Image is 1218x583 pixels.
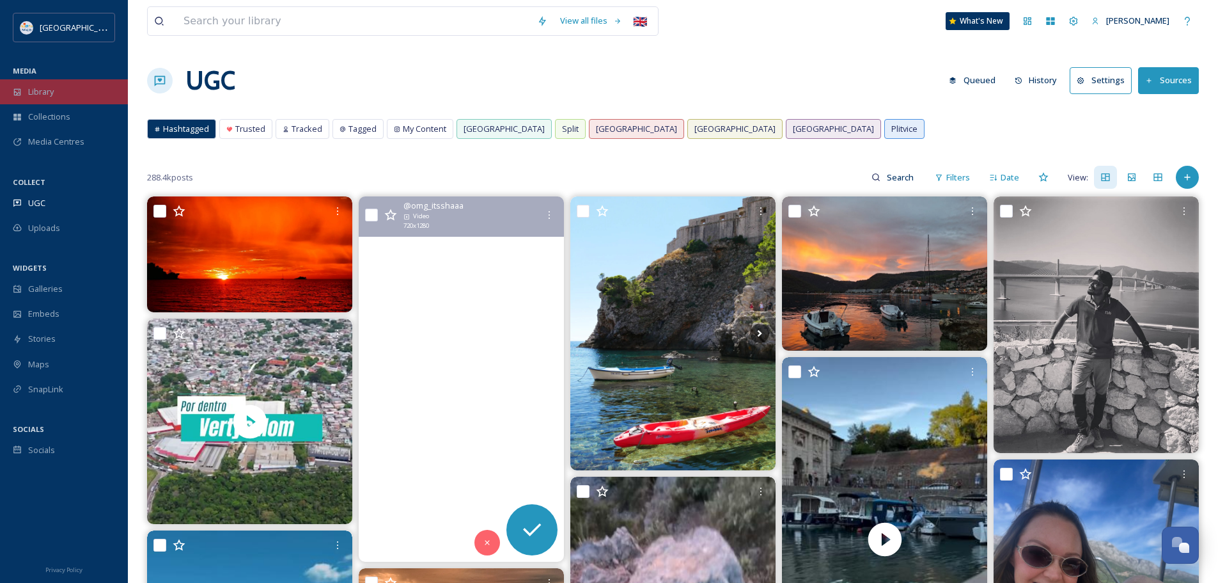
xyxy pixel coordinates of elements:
[1008,68,1064,93] button: History
[562,123,579,135] span: Split
[28,444,55,456] span: Socials
[13,424,44,434] span: SOCIALS
[570,196,776,470] img: Port de Kolorina, entre la vieille ville et le fort Lovrjenac #dubrovnik #dubrovnik🇭🇷 #croatiatra...
[554,8,629,33] a: View all files
[348,123,377,135] span: Tagged
[946,12,1010,30] a: What's New
[147,196,352,312] img: istragramphoto #croatiatravel #g dorlld #tramonto #mareblue #seablushsweater #sunsetsandsunrises ...
[1008,68,1070,93] a: History
[28,136,84,148] span: Media Centres
[45,566,82,574] span: Privacy Policy
[1068,172,1088,184] span: View:
[147,319,352,524] img: thumbnail
[147,172,193,184] span: 288.4k posts
[28,358,49,371] span: Maps
[629,10,652,33] div: 🇬🇧
[163,123,209,135] span: Hashtagged
[942,68,1008,93] a: Queued
[1138,67,1199,93] button: Sources
[413,212,429,221] span: Video
[891,123,917,135] span: Plitvice
[13,66,36,76] span: MEDIA
[292,123,322,135] span: Tracked
[1106,15,1169,26] span: [PERSON_NAME]
[13,177,45,187] span: COLLECT
[235,123,265,135] span: Trusted
[596,123,677,135] span: [GEOGRAPHIC_DATA]
[1085,8,1176,33] a: [PERSON_NAME]
[13,263,47,273] span: WIDGETS
[147,319,352,524] video: Ar condicionado High Wall Inverter da Vertys, tecnologia, concetividade, eficiencia a serviço do ...
[359,196,564,562] video: a dream come true😍 Plitvice Lakes, Croatia really did something to my soul🥺 Full vlog on my YouTu...
[1001,172,1019,184] span: Date
[464,123,545,135] span: [GEOGRAPHIC_DATA]
[185,61,235,100] a: UGC
[1070,67,1138,93] a: Settings
[20,21,33,34] img: HTZ_logo_EN.svg
[28,86,54,98] span: Library
[28,333,56,345] span: Stories
[782,196,987,351] img: Genieße die kleinen Dinge. Sie machen das Leben großartig. #rabac #istria #croatia
[994,196,1199,453] img: #croatia #dubrovnik #peaceful #sea #beach #bridge
[177,7,531,35] input: Search your library
[793,123,874,135] span: [GEOGRAPHIC_DATA]
[694,123,776,135] span: [GEOGRAPHIC_DATA]
[880,164,922,190] input: Search
[403,200,464,212] span: @ omg_itsshaaa
[28,383,63,395] span: SnapLink
[28,197,45,209] span: UGC
[403,123,446,135] span: My Content
[28,308,59,320] span: Embeds
[1162,527,1199,564] button: Open Chat
[403,221,429,230] span: 720 x 1280
[28,283,63,295] span: Galleries
[40,21,121,33] span: [GEOGRAPHIC_DATA]
[28,111,70,123] span: Collections
[942,68,1002,93] button: Queued
[28,222,60,234] span: Uploads
[946,172,970,184] span: Filters
[45,561,82,577] a: Privacy Policy
[1070,67,1132,93] button: Settings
